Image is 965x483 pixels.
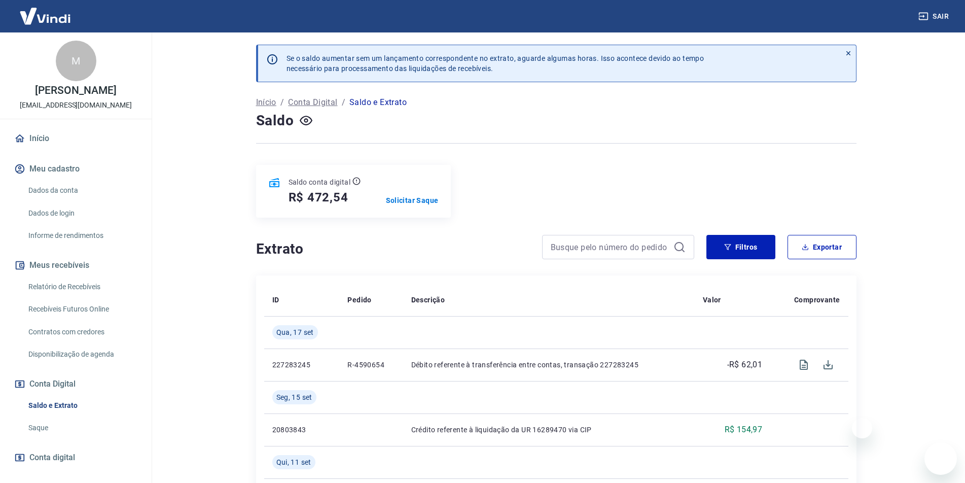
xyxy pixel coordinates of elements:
[256,111,294,131] h4: Saldo
[20,100,132,111] p: [EMAIL_ADDRESS][DOMAIN_NAME]
[816,353,840,377] span: Download
[347,295,371,305] p: Pedido
[276,457,311,467] span: Qui, 11 set
[287,53,704,74] p: Se o saldo aumentar sem um lançamento correspondente no extrato, aguarde algumas horas. Isso acon...
[256,96,276,109] a: Início
[706,235,775,259] button: Filtros
[411,425,687,435] p: Crédito referente à liquidação da UR 16289470 via CIP
[349,96,407,109] p: Saldo e Extrato
[24,322,139,342] a: Contratos com credores
[276,392,312,402] span: Seg, 15 set
[289,189,348,205] h5: R$ 472,54
[35,85,116,96] p: [PERSON_NAME]
[289,177,351,187] p: Saldo conta digital
[24,180,139,201] a: Dados da conta
[256,239,530,259] h4: Extrato
[280,96,284,109] p: /
[24,395,139,416] a: Saldo e Extrato
[924,442,957,475] iframe: Botão para abrir a janela de mensagens
[12,254,139,277] button: Meus recebíveis
[12,446,139,469] a: Conta digital
[12,1,78,31] img: Vindi
[24,225,139,246] a: Informe de rendimentos
[411,360,687,370] p: Débito referente à transferência entre contas, transação 227283245
[276,327,314,337] span: Qua, 17 set
[288,96,337,109] a: Conta Digital
[551,239,669,255] input: Busque pelo número do pedido
[272,295,279,305] p: ID
[411,295,445,305] p: Descrição
[24,418,139,438] a: Saque
[24,344,139,365] a: Disponibilização de agenda
[12,373,139,395] button: Conta Digital
[788,235,856,259] button: Exportar
[342,96,345,109] p: /
[347,360,395,370] p: R-4590654
[24,277,139,297] a: Relatório de Recebíveis
[24,203,139,224] a: Dados de login
[725,424,763,436] p: R$ 154,97
[852,418,872,438] iframe: Fechar mensagem
[12,127,139,150] a: Início
[56,41,96,81] div: M
[792,353,816,377] span: Visualizar
[24,299,139,320] a: Recebíveis Futuros Online
[12,158,139,180] button: Meu cadastro
[727,359,763,371] p: -R$ 62,01
[272,425,332,435] p: 20803843
[703,295,721,305] p: Valor
[272,360,332,370] p: 227283245
[916,7,953,26] button: Sair
[386,195,439,205] a: Solicitar Saque
[794,295,840,305] p: Comprovante
[29,451,75,465] span: Conta digital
